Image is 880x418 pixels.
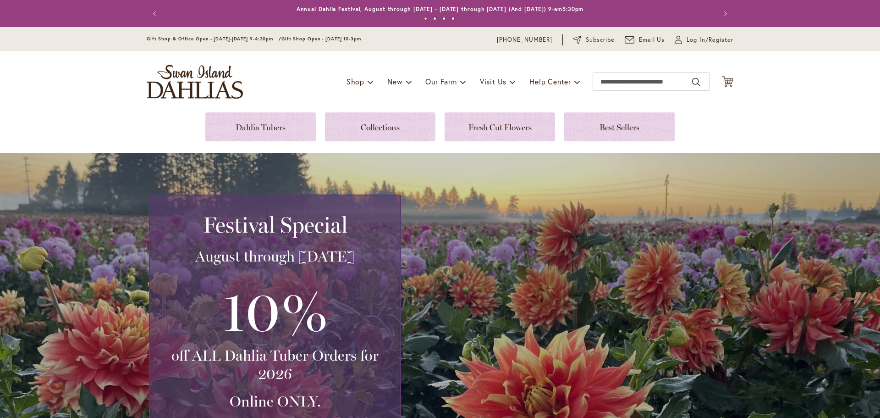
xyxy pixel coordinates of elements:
[586,35,615,45] span: Subscribe
[625,35,665,45] a: Email Us
[497,35,552,45] a: [PHONE_NUMBER]
[346,77,364,86] span: Shop
[442,17,445,20] button: 3 of 4
[147,5,165,23] button: Previous
[161,392,389,411] h3: Online ONLY.
[161,346,389,383] h3: off ALL Dahlia Tuber Orders for 2026
[675,35,733,45] a: Log In/Register
[715,5,733,23] button: Next
[639,35,665,45] span: Email Us
[161,212,389,238] h2: Festival Special
[297,6,584,12] a: Annual Dahlia Festival, August through [DATE] - [DATE] through [DATE] (And [DATE]) 9-am5:30pm
[161,247,389,266] h3: August through [DATE]
[687,35,733,45] span: Log In/Register
[147,36,281,42] span: Gift Shop & Office Open - [DATE]-[DATE] 9-4:30pm /
[425,77,456,86] span: Our Farm
[161,275,389,346] h3: 10%
[480,77,506,86] span: Visit Us
[147,65,243,99] a: store logo
[424,17,427,20] button: 1 of 4
[387,77,402,86] span: New
[529,77,571,86] span: Help Center
[281,36,361,42] span: Gift Shop Open - [DATE] 10-3pm
[433,17,436,20] button: 2 of 4
[451,17,455,20] button: 4 of 4
[573,35,615,45] a: Subscribe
